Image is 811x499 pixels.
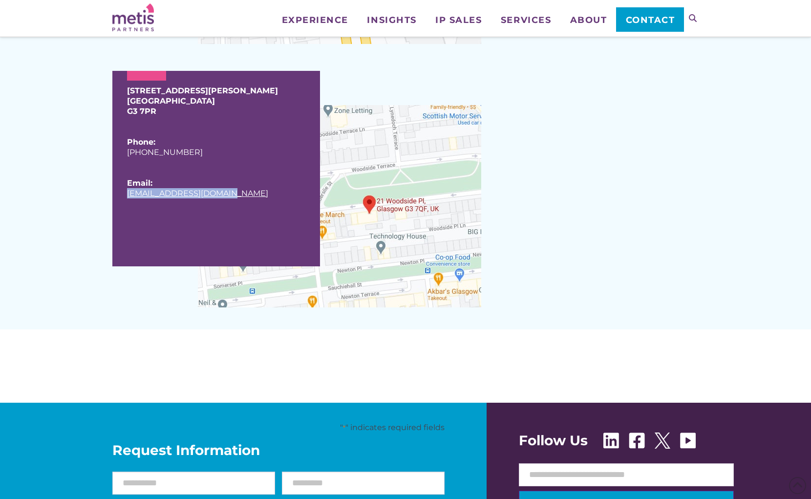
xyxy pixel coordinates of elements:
span: Services [501,16,551,24]
span: About [570,16,607,24]
img: Youtube [680,433,696,449]
a: Contact [616,7,684,32]
strong: [STREET_ADDRESS][PERSON_NAME] [127,86,278,95]
img: Facebook [629,433,645,449]
a: [PHONE_NUMBER] [127,148,203,157]
p: " " indicates required fields [112,422,445,433]
img: X [655,433,670,449]
b: Email: [127,178,152,188]
img: Image [198,105,481,307]
a: [EMAIL_ADDRESS][DOMAIN_NAME] [127,189,268,198]
span: Follow Us [519,434,588,447]
img: Linkedin [603,433,619,449]
strong: G3 7PR [127,107,156,116]
span: Request Information [112,443,445,457]
span: Contact [626,16,675,24]
img: Metis Partners [112,3,154,31]
span: Insights [367,16,416,24]
span: Back to Top [789,477,806,494]
strong: [GEOGRAPHIC_DATA] [127,96,215,106]
b: Phone: [127,137,155,147]
span: Experience [282,16,348,24]
span: IP Sales [435,16,482,24]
